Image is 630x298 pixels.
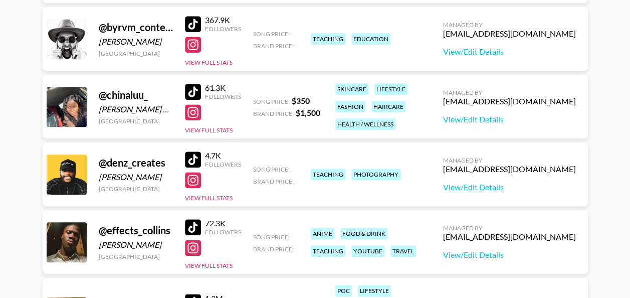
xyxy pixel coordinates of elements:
[205,218,241,228] div: 72.3K
[253,30,290,38] span: Song Price:
[443,164,576,174] div: [EMAIL_ADDRESS][DOMAIN_NAME]
[374,83,407,95] div: lifestyle
[351,33,390,45] div: education
[205,228,241,236] div: Followers
[443,47,576,57] a: View/Edit Details
[253,98,290,105] span: Song Price:
[443,157,576,164] div: Managed By
[185,262,233,269] button: View Full Stats
[335,285,352,296] div: poc
[185,194,233,202] button: View Full Stats
[205,151,241,161] div: 4.7K
[253,178,294,185] span: Brand Price:
[351,169,400,180] div: photography
[296,108,320,117] strong: $ 1,500
[205,83,241,93] div: 61.3K
[358,285,391,296] div: lifestyle
[311,228,334,239] div: anime
[185,126,233,134] button: View Full Stats
[99,117,173,125] div: [GEOGRAPHIC_DATA]
[351,245,384,257] div: youtube
[99,50,173,57] div: [GEOGRAPHIC_DATA]
[311,169,345,180] div: teaching
[443,250,576,260] a: View/Edit Details
[335,118,395,130] div: health / wellness
[253,233,290,241] span: Song Price:
[253,245,294,253] span: Brand Price:
[292,96,310,105] strong: $ 350
[335,83,368,95] div: skincare
[311,33,345,45] div: teaching
[99,172,173,182] div: [PERSON_NAME]
[99,253,173,260] div: [GEOGRAPHIC_DATA]
[390,245,416,257] div: travel
[205,93,241,100] div: Followers
[99,224,173,237] div: @ effects_collins
[205,25,241,33] div: Followers
[443,232,576,242] div: [EMAIL_ADDRESS][DOMAIN_NAME]
[99,37,173,47] div: [PERSON_NAME]
[335,101,365,112] div: fashion
[443,182,576,192] a: View/Edit Details
[443,114,576,124] a: View/Edit Details
[253,110,294,117] span: Brand Price:
[205,161,241,168] div: Followers
[443,89,576,96] div: Managed By
[443,29,576,39] div: [EMAIL_ADDRESS][DOMAIN_NAME]
[253,166,290,173] span: Song Price:
[371,101,405,112] div: haircare
[253,42,294,50] span: Brand Price:
[99,157,173,169] div: @ denz_creates
[185,59,233,66] button: View Full Stats
[99,185,173,193] div: [GEOGRAPHIC_DATA]
[99,240,173,250] div: [PERSON_NAME]
[99,104,173,114] div: [PERSON_NAME] Obiagwu
[205,15,241,25] div: 367.9K
[443,224,576,232] div: Managed By
[443,21,576,29] div: Managed By
[99,89,173,101] div: @ chinaluu_
[99,21,173,34] div: @ byrvm_contentcreation
[311,245,345,257] div: teaching
[340,228,387,239] div: food & drink
[443,96,576,106] div: [EMAIL_ADDRESS][DOMAIN_NAME]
